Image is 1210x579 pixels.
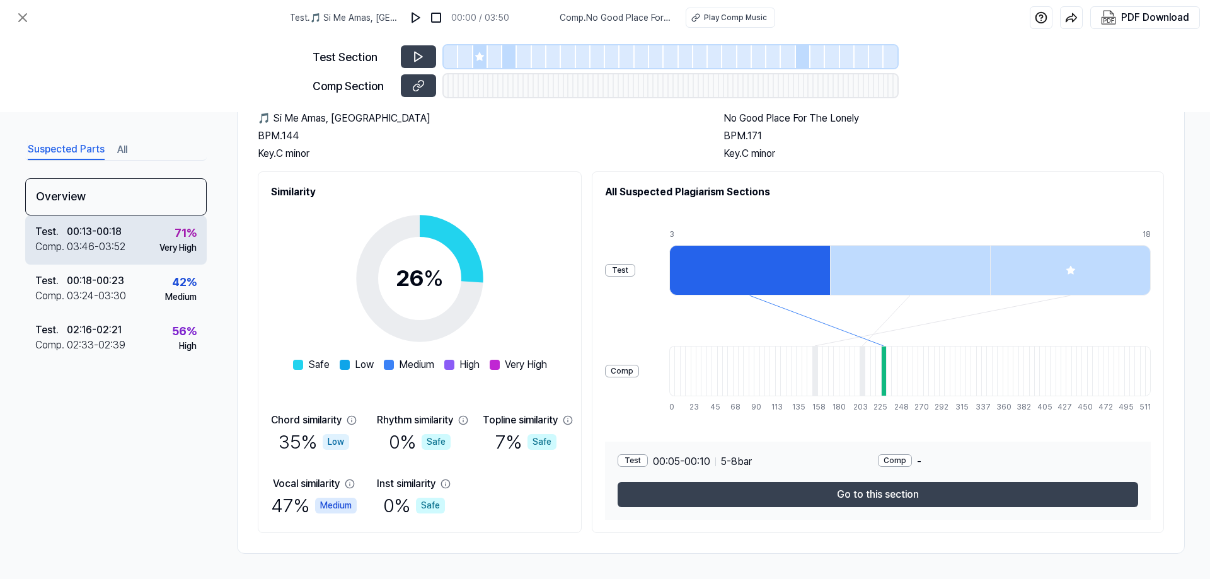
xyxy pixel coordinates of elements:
[605,365,639,377] div: Comp
[1078,401,1083,413] div: 450
[67,338,125,353] div: 02:33 - 02:39
[35,239,67,255] div: Comp .
[771,401,776,413] div: 113
[377,413,453,428] div: Rhythm similarity
[315,498,357,513] div: Medium
[1119,401,1124,413] div: 495
[271,413,342,428] div: Chord similarity
[67,289,126,304] div: 03:24 - 03:30
[172,273,197,290] div: 42 %
[399,357,434,372] span: Medium
[483,413,558,428] div: Topline similarity
[495,428,556,456] div: 7 %
[955,401,960,413] div: 315
[812,401,817,413] div: 158
[35,273,67,289] div: Test .
[389,428,451,456] div: 0 %
[669,401,674,413] div: 0
[853,401,858,413] div: 203
[67,224,122,239] div: 00:13 - 00:18
[271,491,357,520] div: 47 %
[833,401,838,413] div: 180
[527,434,556,450] div: Safe
[422,434,451,450] div: Safe
[25,178,207,215] div: Overview
[258,146,698,161] div: Key. C minor
[935,401,940,413] div: 292
[258,111,698,126] h2: 🎵 Si Me Amas, [GEOGRAPHIC_DATA]
[323,434,349,450] div: Low
[730,401,735,413] div: 68
[878,454,912,467] div: Comp
[618,482,1138,507] button: Go to this section
[377,476,435,491] div: Inst similarity
[67,273,124,289] div: 00:18 - 00:23
[258,129,698,144] div: BPM. 144
[996,401,1001,413] div: 360
[271,185,568,200] h2: Similarity
[751,401,756,413] div: 90
[423,265,444,292] span: %
[279,428,349,456] div: 35 %
[505,357,547,372] span: Very High
[1101,10,1116,25] img: PDF Download
[35,224,67,239] div: Test .
[792,401,797,413] div: 135
[35,323,67,338] div: Test .
[35,289,67,304] div: Comp .
[686,8,775,28] button: Play Comp Music
[1139,401,1151,413] div: 511
[873,401,879,413] div: 225
[1057,401,1063,413] div: 427
[1098,401,1103,413] div: 472
[914,401,919,413] div: 270
[1017,401,1022,413] div: 382
[721,454,752,469] span: 5 - 8 bar
[313,77,393,95] div: Comp Section
[383,491,445,520] div: 0 %
[28,140,105,160] button: Suspected Parts
[976,401,981,413] div: 337
[1035,11,1047,24] img: help
[560,11,671,25] span: Comp . No Good Place For The Lonely
[894,401,899,413] div: 248
[723,146,1164,161] div: Key. C minor
[416,498,445,513] div: Safe
[179,340,197,353] div: High
[355,357,374,372] span: Low
[451,11,509,25] div: 00:00 / 03:50
[172,323,197,340] div: 56 %
[35,338,67,353] div: Comp .
[1098,7,1192,28] button: PDF Download
[410,11,422,24] img: play
[723,129,1164,144] div: BPM. 171
[1065,11,1078,24] img: share
[430,11,442,24] img: stop
[117,140,127,160] button: All
[1143,229,1151,240] div: 18
[308,357,330,372] span: Safe
[653,454,710,469] span: 00:05 - 00:10
[67,323,122,338] div: 02:16 - 02:21
[396,261,444,295] div: 26
[689,401,694,413] div: 23
[669,229,830,240] div: 3
[605,264,635,277] div: Test
[710,401,715,413] div: 45
[878,454,1138,469] div: -
[273,476,340,491] div: Vocal similarity
[313,49,393,66] div: Test Section
[704,12,767,23] div: Play Comp Music
[165,290,197,304] div: Medium
[67,239,125,255] div: 03:46 - 03:52
[618,454,648,467] div: Test
[459,357,480,372] span: High
[605,185,1151,200] h2: All Suspected Plagiarism Sections
[723,111,1164,126] h2: No Good Place For The Lonely
[1121,9,1189,26] div: PDF Download
[1037,401,1042,413] div: 405
[175,224,197,241] div: 71 %
[290,11,401,25] span: Test . 🎵 Si Me Amas, [GEOGRAPHIC_DATA]
[159,241,197,255] div: Very High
